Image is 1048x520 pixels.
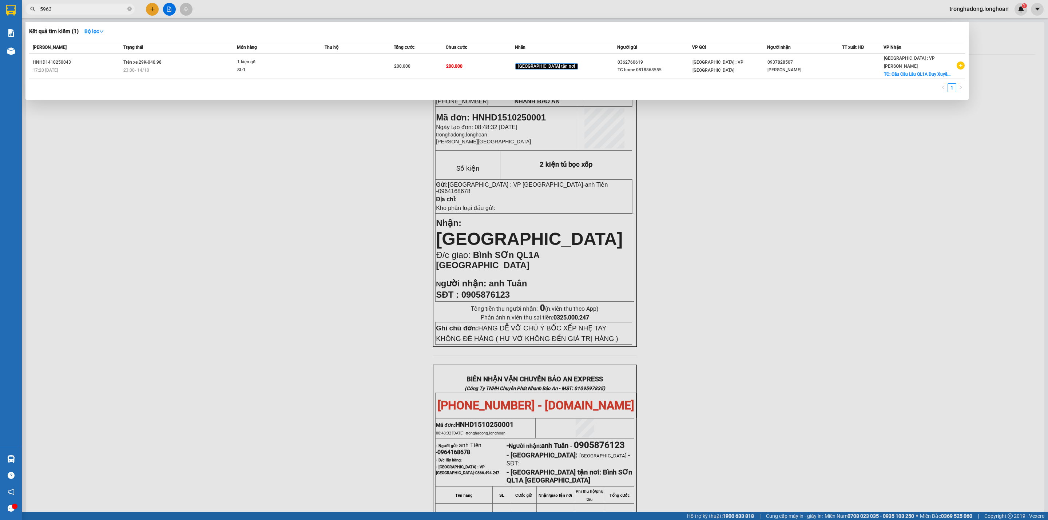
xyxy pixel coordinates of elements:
span: Tổng cước [394,45,414,50]
span: close-circle [127,6,132,13]
span: left [941,85,945,90]
h3: Kết quả tìm kiếm ( 1 ) [29,28,79,35]
span: message [8,505,15,512]
span: Trạng thái [123,45,143,50]
span: Ngày in phiếu: 08:51 ngày [46,15,147,22]
strong: CSKH: [20,25,39,31]
input: Tìm tên, số ĐT hoặc mã đơn [40,5,126,13]
span: Người nhận [767,45,791,50]
span: [GEOGRAPHIC_DATA] : VP [PERSON_NAME] [884,56,935,69]
span: CÔNG TY TNHH CHUYỂN PHÁT NHANH BẢO AN [63,25,134,38]
strong: Bộ lọc [84,28,104,34]
img: warehouse-icon [7,455,15,463]
span: question-circle [8,472,15,479]
span: 200.000 [394,64,410,69]
button: left [939,83,948,92]
img: solution-icon [7,29,15,37]
img: logo-vxr [6,5,16,16]
button: Bộ lọcdown [79,25,110,37]
span: Chưa cước [446,45,467,50]
strong: PHIẾU DÁN LÊN HÀNG [48,3,144,13]
li: Previous Page [939,83,948,92]
span: Thu hộ [325,45,338,50]
img: warehouse-icon [7,47,15,55]
span: search [30,7,35,12]
span: Người gửi [617,45,637,50]
span: Trên xe 29K-040.98 [123,60,162,65]
span: TT xuất HĐ [842,45,864,50]
span: 23:00 - 14/10 [123,68,149,73]
li: Next Page [956,83,965,92]
div: HNHD1410250043 [33,59,121,66]
button: right [956,83,965,92]
span: 17:20 [DATE] [33,68,58,73]
span: VP Gửi [692,45,706,50]
span: 200.000 [446,64,463,69]
span: Mã đơn: HNHD1510250001 [3,44,113,54]
span: right [958,85,963,90]
div: 0937828507 [767,59,842,66]
span: TC: Cầu Câu Lâu QL1A Duy Xuyê... [884,72,950,77]
span: [PHONE_NUMBER] [3,25,55,37]
div: 0362760619 [618,59,692,66]
span: [GEOGRAPHIC_DATA] : VP [GEOGRAPHIC_DATA] [692,60,743,73]
span: Món hàng [237,45,257,50]
li: 1 [948,83,956,92]
span: plus-circle [957,61,965,70]
div: TC home 0818868555 [618,66,692,74]
span: close-circle [127,7,132,11]
span: VP Nhận [884,45,901,50]
div: 1 kiện gỗ [237,58,292,66]
span: notification [8,488,15,495]
span: Nhãn [515,45,525,50]
span: down [99,29,104,34]
div: [PERSON_NAME] [767,66,842,74]
span: [GEOGRAPHIC_DATA] tận nơi [515,63,578,70]
span: [PERSON_NAME] [33,45,67,50]
div: SL: 1 [237,66,292,74]
a: 1 [948,84,956,92]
